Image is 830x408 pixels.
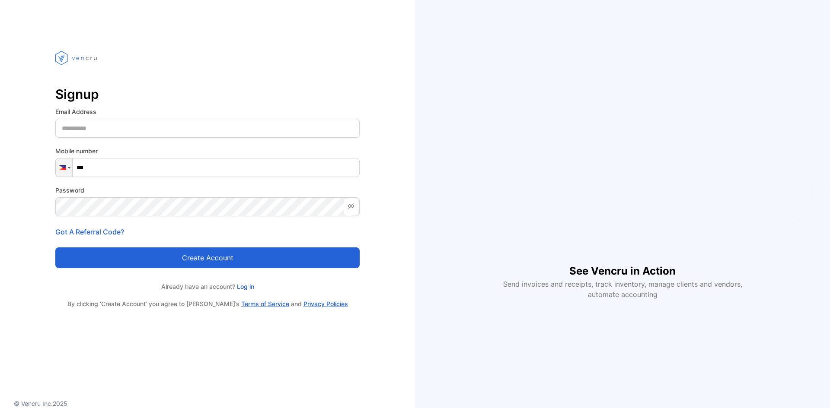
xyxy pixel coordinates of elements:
[241,300,289,307] a: Terms of Service
[55,84,360,104] p: Signup
[497,109,748,250] iframe: YouTube video player
[55,282,360,291] p: Already have an account?
[56,158,72,177] div: Philippines: + 63
[303,300,348,307] a: Privacy Policies
[55,247,360,268] button: Create account
[55,35,99,81] img: vencru logo
[55,300,360,308] p: By clicking ‘Create Account’ you agree to [PERSON_NAME]’s and
[55,227,360,237] p: Got A Referral Code?
[569,250,676,279] h1: See Vencru in Action
[55,107,360,116] label: Email Address
[55,186,360,195] label: Password
[55,146,360,155] label: Mobile number
[235,283,254,290] a: Log in
[498,279,747,300] p: Send invoices and receipts, track inventory, manage clients and vendors, automate accounting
